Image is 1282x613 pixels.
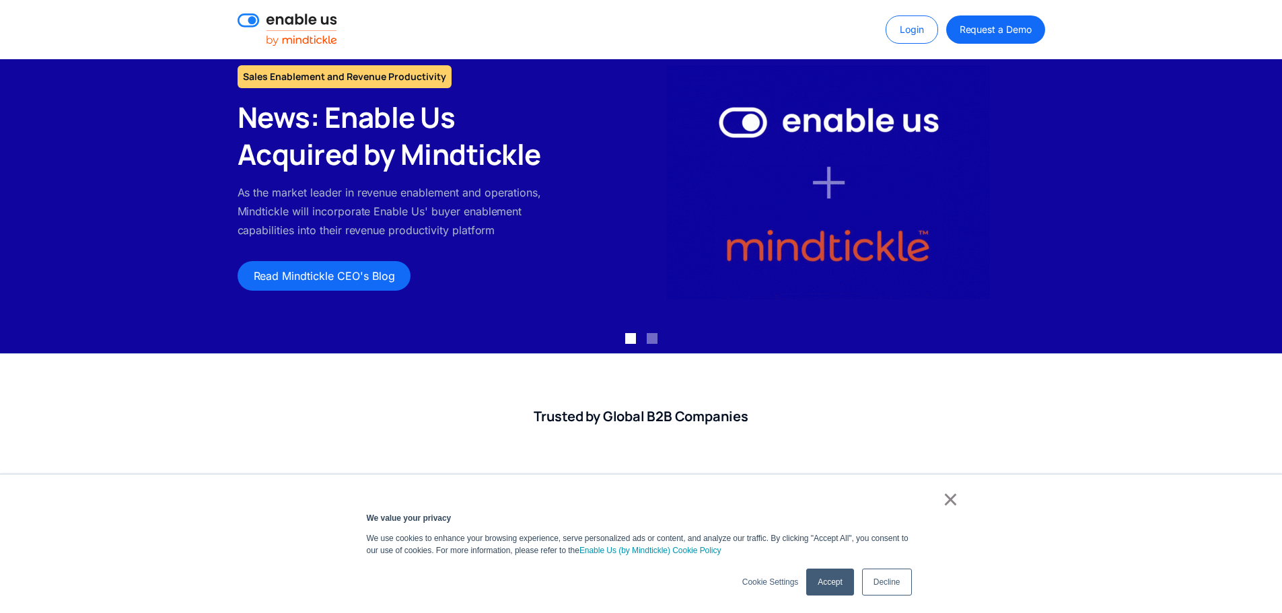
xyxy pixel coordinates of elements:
[238,65,452,88] h1: Sales Enablement and Revenue Productivity
[579,544,721,556] a: Enable Us (by Mindtickle) Cookie Policy
[667,65,990,299] img: Enable Us by Mindtickle
[943,493,959,505] a: ×
[238,99,559,172] h2: News: Enable Us Acquired by Mindtickle
[238,183,559,240] p: As the market leader in revenue enablement and operations, Mindtickle will incorporate Enable Us'...
[742,576,798,588] a: Cookie Settings
[367,532,916,556] p: We use cookies to enhance your browsing experience, serve personalized ads or content, and analyz...
[367,513,452,523] strong: We value your privacy
[806,569,853,596] a: Accept
[886,15,938,44] a: Login
[862,569,912,596] a: Decline
[625,333,636,344] div: Show slide 1 of 2
[647,333,657,344] div: Show slide 2 of 2
[1269,600,1282,613] iframe: Qualified Messenger
[238,261,411,291] a: Read Mindtickle CEO's Blog
[946,15,1045,44] a: Request a Demo
[238,408,1045,425] h2: Trusted by Global B2B Companies
[1228,11,1282,353] div: next slide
